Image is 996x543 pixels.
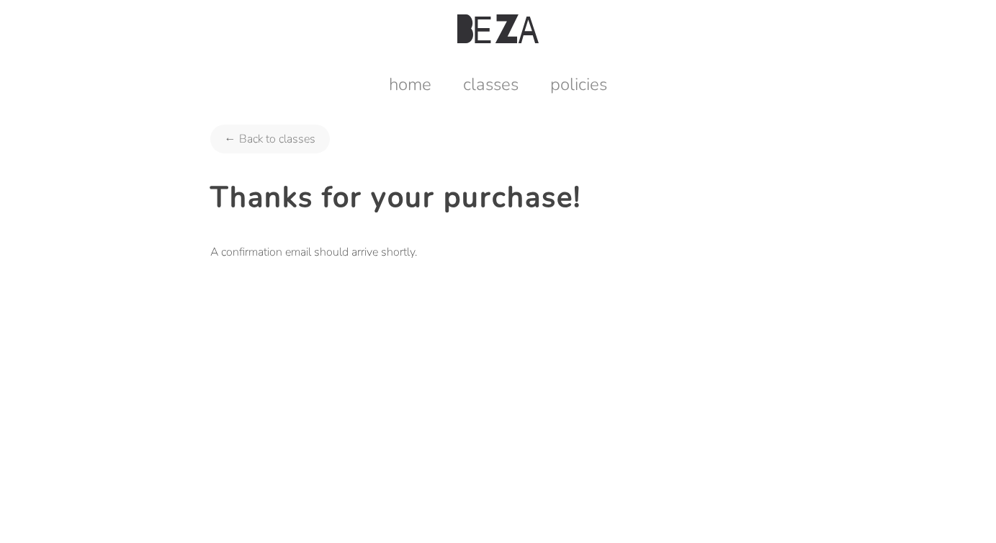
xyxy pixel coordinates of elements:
[449,73,533,96] a: classes
[210,241,786,264] p: A confirmation email should arrive shortly.
[457,14,538,43] img: Beza Studio Logo
[210,178,786,217] h2: Thanks for your purchase!
[210,125,330,153] a: ← Back to classes
[536,73,622,96] a: policies
[374,73,446,96] a: home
